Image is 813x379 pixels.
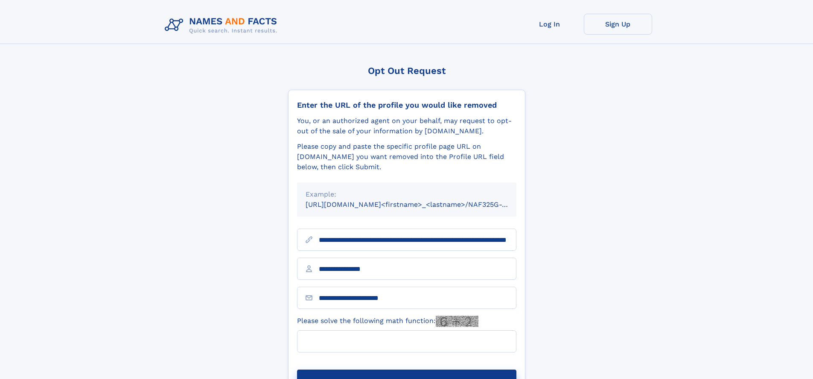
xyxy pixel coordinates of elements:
div: Opt Out Request [288,65,525,76]
label: Please solve the following math function: [297,316,478,327]
small: [URL][DOMAIN_NAME]<firstname>_<lastname>/NAF325G-xxxxxxxx [306,200,533,209]
a: Sign Up [584,14,652,35]
div: Please copy and paste the specific profile page URL on [DOMAIN_NAME] you want removed into the Pr... [297,141,516,172]
div: Example: [306,189,508,200]
div: You, or an authorized agent on your behalf, may request to opt-out of the sale of your informatio... [297,116,516,136]
div: Enter the URL of the profile you would like removed [297,100,516,110]
img: Logo Names and Facts [161,14,284,37]
a: Log In [516,14,584,35]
